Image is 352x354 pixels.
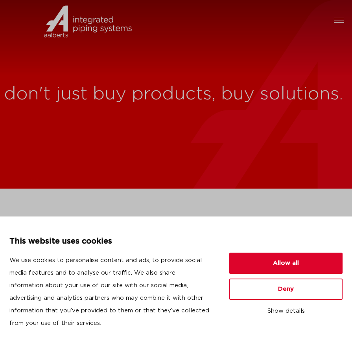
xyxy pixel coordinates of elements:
[9,235,210,248] p: This website uses cookies
[9,254,210,330] p: We use cookies to personalise content and ads, to provide social media features and to analyse ou...
[229,253,343,274] button: Allow all
[229,279,343,300] button: Deny
[229,304,343,318] button: Show details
